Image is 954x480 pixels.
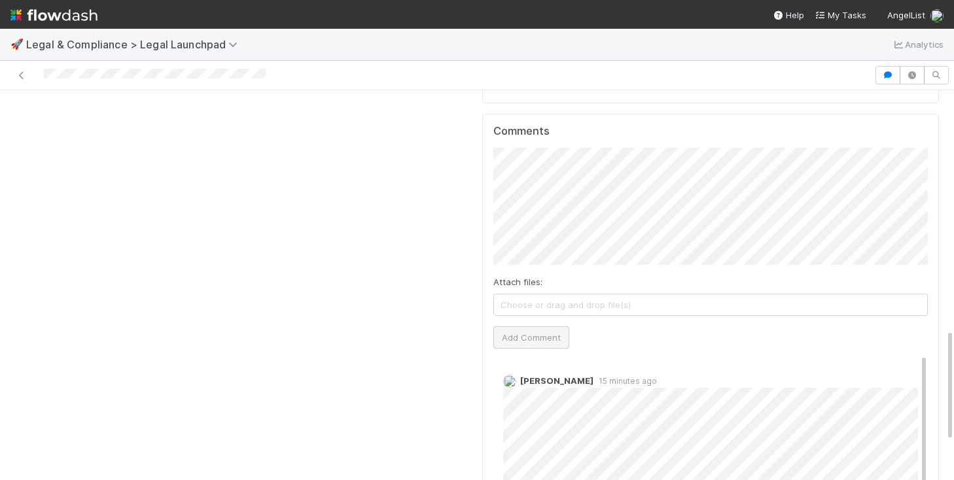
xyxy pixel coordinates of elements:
button: Add Comment [493,326,569,349]
div: Help [773,9,804,22]
span: 🚀 [10,39,24,50]
a: Analytics [892,37,944,52]
span: My Tasks [815,10,866,20]
img: logo-inverted-e16ddd16eac7371096b0.svg [10,4,97,26]
label: Attach files: [493,275,542,288]
img: avatar_784ea27d-2d59-4749-b480-57d513651deb.png [503,375,516,388]
span: [PERSON_NAME] [520,375,593,386]
a: My Tasks [815,9,866,22]
span: Choose or drag and drop file(s) [494,294,927,315]
img: avatar_0b1dbcb8-f701-47e0-85bc-d79ccc0efe6c.png [930,9,944,22]
span: Legal & Compliance > Legal Launchpad [26,38,244,51]
span: AngelList [887,10,925,20]
span: 15 minutes ago [593,376,657,386]
h5: Comments [493,125,928,138]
